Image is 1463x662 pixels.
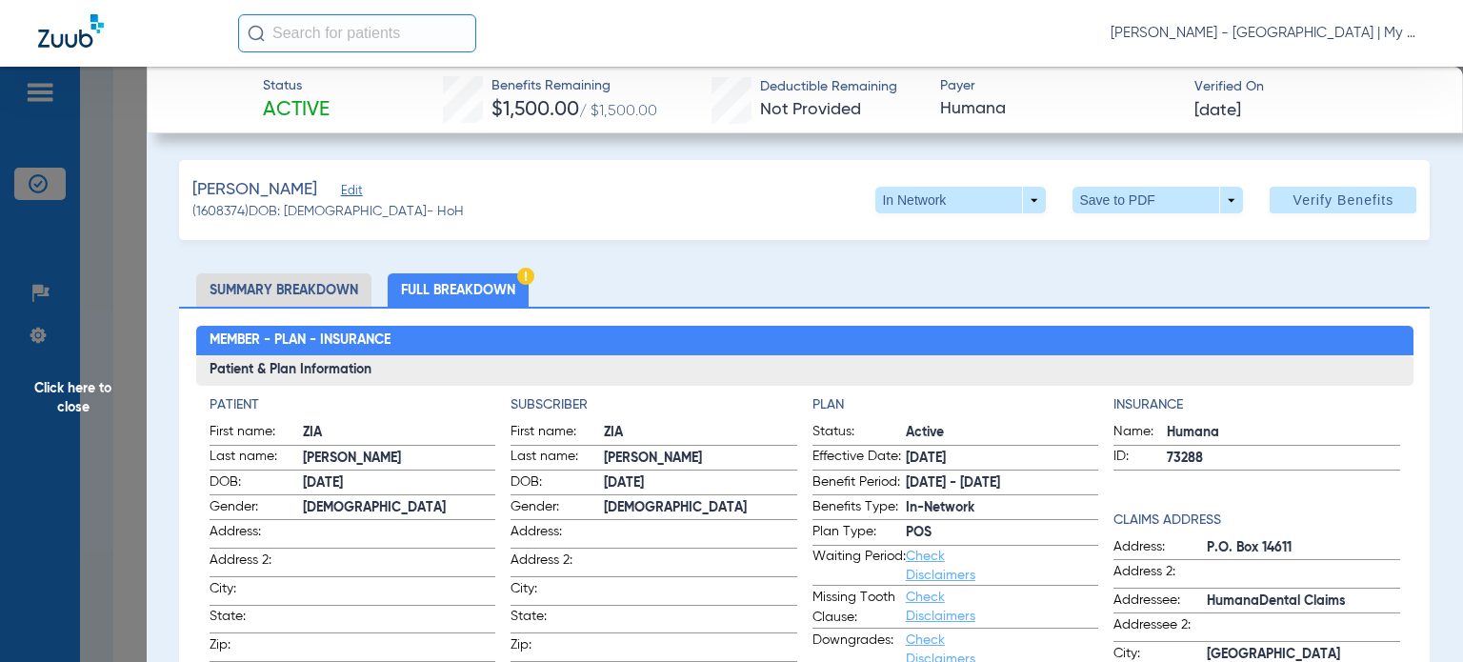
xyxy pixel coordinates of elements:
span: [DEMOGRAPHIC_DATA] [604,498,797,518]
span: HumanaDental Claims [1207,592,1400,612]
span: Zip: [210,635,303,661]
span: [PERSON_NAME] [303,449,496,469]
li: Summary Breakdown [196,273,371,307]
button: Save to PDF [1072,187,1243,213]
span: In-Network [906,498,1099,518]
span: Gender: [210,497,303,520]
input: Search for patients [238,14,476,52]
img: Hazard [517,268,534,285]
span: Benefit Period: [812,472,906,495]
span: Zip: [511,635,604,661]
span: [DATE] [604,473,797,493]
span: Last name: [511,447,604,470]
span: [DATE] [906,449,1099,469]
span: P.O. Box 14611 [1207,538,1400,558]
span: First name: [511,422,604,445]
span: ZIA [604,423,797,443]
button: Verify Benefits [1270,187,1416,213]
span: Name: [1113,422,1167,445]
li: Full Breakdown [388,273,529,307]
span: [PERSON_NAME] [604,449,797,469]
span: Benefits Remaining [491,76,657,96]
span: Missing Tooth Clause: [812,588,906,628]
span: First name: [210,422,303,445]
h4: Insurance [1113,395,1400,415]
h4: Plan [812,395,1099,415]
span: [DEMOGRAPHIC_DATA] [303,498,496,518]
span: Not Provided [760,101,861,118]
span: DOB: [210,472,303,495]
span: Effective Date: [812,447,906,470]
span: (1608374) DOB: [DEMOGRAPHIC_DATA] - HoH [192,202,464,222]
h2: Member - Plan - Insurance [196,326,1413,356]
span: Address 2: [511,551,604,576]
span: Active [906,423,1099,443]
a: Check Disclaimers [906,550,975,582]
span: [DATE] - [DATE] [906,473,1099,493]
span: Status [263,76,330,96]
span: Address 2: [1113,562,1207,588]
span: $1,500.00 [491,100,579,120]
button: In Network [875,187,1046,213]
iframe: Chat Widget [1368,571,1463,662]
span: City: [511,579,604,605]
span: ZIA [303,423,496,443]
h4: Claims Address [1113,511,1400,531]
span: [PERSON_NAME] [192,178,317,202]
span: Payer [940,76,1177,96]
span: Waiting Period: [812,547,906,585]
span: ID: [1113,447,1167,470]
span: Humana [1167,423,1400,443]
span: Addressee: [1113,591,1207,613]
span: State: [511,607,604,632]
span: Addressee 2: [1113,615,1207,641]
span: [DATE] [303,473,496,493]
span: Last name: [210,447,303,470]
span: Verified On [1194,77,1432,97]
span: 73288 [1167,449,1400,469]
span: Address: [1113,537,1207,560]
span: Gender: [511,497,604,520]
img: Search Icon [248,25,265,42]
span: Deductible Remaining [760,77,897,97]
span: Benefits Type: [812,497,906,520]
span: Active [263,97,330,124]
img: Zuub Logo [38,14,104,48]
span: [PERSON_NAME] - [GEOGRAPHIC_DATA] | My Community Dental Centers [1111,24,1425,43]
span: DOB: [511,472,604,495]
span: Address 2: [210,551,303,576]
a: Check Disclaimers [906,591,975,623]
span: Address: [210,522,303,548]
span: Verify Benefits [1293,192,1393,208]
span: Address: [511,522,604,548]
span: Plan Type: [812,522,906,545]
span: Humana [940,97,1177,121]
span: Edit [341,184,358,202]
span: State: [210,607,303,632]
span: / $1,500.00 [579,104,657,119]
h4: Patient [210,395,496,415]
h3: Patient & Plan Information [196,355,1413,386]
span: Status: [812,422,906,445]
span: POS [906,523,1099,543]
span: City: [210,579,303,605]
span: [DATE] [1194,99,1241,123]
h4: Subscriber [511,395,797,415]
